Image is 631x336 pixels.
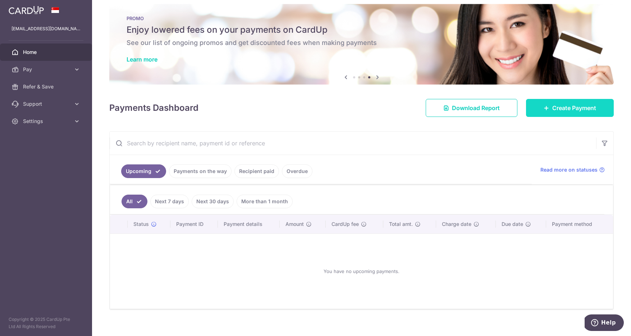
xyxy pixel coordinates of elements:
span: Due date [502,221,523,228]
span: Support [23,100,70,108]
a: Learn more [127,56,157,63]
span: Refer & Save [23,83,70,90]
th: Payment ID [170,215,218,233]
span: Read more on statuses [540,166,598,173]
a: All [122,195,147,208]
input: Search by recipient name, payment id or reference [110,132,596,155]
h5: Enjoy lowered fees on your payments on CardUp [127,24,596,36]
p: [EMAIL_ADDRESS][DOMAIN_NAME] [12,25,81,32]
span: Home [23,49,70,56]
span: Settings [23,118,70,125]
div: You have no upcoming payments. [119,240,604,303]
a: Read more on statuses [540,166,605,173]
span: Create Payment [552,104,596,112]
th: Payment details [218,215,280,233]
span: CardUp fee [331,221,359,228]
iframe: Opens a widget where you can find more information [585,314,624,332]
a: Next 7 days [150,195,189,208]
a: More than 1 month [237,195,293,208]
img: CardUp [9,6,44,14]
h6: See our list of ongoing promos and get discounted fees when making payments [127,38,596,47]
img: Latest Promos banner [109,4,614,85]
span: Pay [23,66,70,73]
span: Download Report [452,104,500,112]
span: Amount [285,221,304,228]
a: Overdue [282,164,312,178]
a: Next 30 days [192,195,234,208]
a: Download Report [426,99,517,117]
th: Payment method [546,215,613,233]
a: Payments on the way [169,164,232,178]
p: PROMO [127,15,596,21]
a: Recipient paid [234,164,279,178]
span: Total amt. [389,221,413,228]
h4: Payments Dashboard [109,101,198,114]
a: Upcoming [121,164,166,178]
span: Charge date [442,221,471,228]
span: Status [133,221,149,228]
a: Create Payment [526,99,614,117]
